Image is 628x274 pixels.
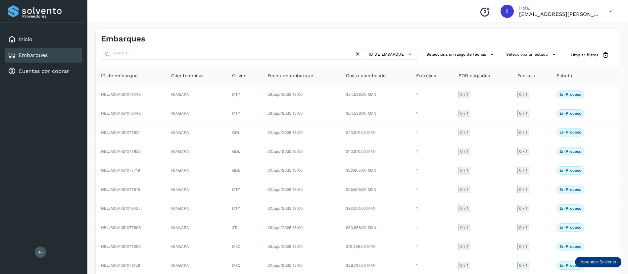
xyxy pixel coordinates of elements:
[101,168,140,173] span: NBL/MX.MX51077719
[369,51,404,57] span: ID de embarque
[341,104,411,123] td: $24,528.00 MXN
[565,49,614,61] button: Limpiar filtros
[559,168,581,173] p: En proceso
[267,111,303,116] span: 29/ago/2025 18:00
[416,72,436,79] span: Entregas
[341,180,411,199] td: $29,609.00 MXN
[519,188,527,192] span: 0 / 1
[5,48,82,63] div: Embarques
[519,5,599,11] p: Hola,
[101,72,138,79] span: ID de embarque
[19,68,69,74] a: Cuentas por cobrar
[101,206,141,211] span: NBL/MX.MX51078455
[571,52,598,58] span: Limpiar filtros
[267,225,303,230] span: 29/ago/2025 18:00
[166,218,227,237] td: NIAGARA
[22,14,79,19] p: Proveedores
[559,187,581,192] p: En proceso
[346,72,386,79] span: Costo planificado
[227,180,262,199] td: MTY
[580,259,616,265] p: Aprender Solvento
[267,72,313,79] span: Fecha de embarque
[411,104,453,123] td: 1
[411,237,453,256] td: 1
[341,161,411,180] td: $23,865.00 MXN
[411,199,453,218] td: 1
[166,104,227,123] td: NIAGARA
[166,85,227,104] td: NIAGARA
[227,123,262,142] td: GDL
[227,199,262,218] td: MTY
[460,226,468,230] span: 0 / 1
[101,130,141,135] span: NBL/MX.MX51077924
[19,36,32,42] a: Inicio
[19,52,48,58] a: Embarques
[341,142,411,161] td: $40,910.00 MXN
[101,263,140,268] span: NBL/MX.MX51078126
[101,225,141,230] span: NBL/MX.MX51077698
[519,263,527,267] span: 0 / 1
[460,188,468,192] span: 0 / 1
[519,206,527,210] span: 0 / 1
[341,85,411,104] td: $24,528.00 MXN
[411,161,453,180] td: 1
[267,206,303,211] span: 30/ago/2025 18:00
[411,142,453,161] td: 1
[227,142,262,161] td: GDL
[519,92,527,96] span: 0 / 1
[101,244,141,249] span: NBL/MX.MX51077358
[519,11,599,17] p: lauraamalia.castillo@xpertal.com
[519,168,527,172] span: 0 / 1
[556,72,572,79] span: Estado
[227,237,262,256] td: MXC
[227,161,262,180] td: GDL
[101,92,141,97] span: NBL/MX.MX51078446
[171,72,204,79] span: Cliente emisor
[459,72,490,79] span: POD cargadas
[166,142,227,161] td: NIAGARA
[267,244,303,249] span: 29/ago/2025 18:00
[460,245,468,248] span: 0 / 1
[166,123,227,142] td: NIAGARA
[232,72,247,79] span: Origen
[101,149,141,154] span: NBL/MX.MX51077833
[504,49,560,60] button: Selecciona un estado
[460,168,468,172] span: 0 / 1
[267,149,303,154] span: 30/ago/2025 18:00
[227,85,262,104] td: MTY
[166,161,227,180] td: NIAGARA
[267,263,303,268] span: 30/ago/2025 18:00
[227,218,262,237] td: 3TJ
[559,111,581,116] p: En proceso
[424,49,498,60] button: Selecciona un rango de fechas
[559,225,581,230] p: En proceso
[559,92,581,97] p: En proceso
[460,131,468,135] span: 0 / 1
[367,49,415,59] button: ID de embarque
[341,237,411,256] td: $12,356.00 MXN
[460,263,468,267] span: 0 / 1
[559,206,581,211] p: En proceso
[5,32,82,47] div: Inicio
[519,131,527,135] span: 0 / 1
[166,199,227,218] td: NIAGARA
[559,149,581,154] p: En proceso
[460,92,468,96] span: 0 / 1
[267,92,303,97] span: 29/ago/2025 18:00
[519,245,527,248] span: 0 / 1
[519,149,527,153] span: 0 / 1
[101,111,141,116] span: NBL/MX.MX51078448
[267,168,303,173] span: 30/ago/2025 18:00
[166,237,227,256] td: NIAGARA
[411,218,453,237] td: 1
[460,149,468,153] span: 0 / 1
[411,123,453,142] td: 1
[519,111,527,115] span: 0 / 1
[267,187,303,192] span: 30/ago/2025 18:00
[341,218,411,237] td: $63,858.00 MXN
[559,130,581,135] p: En proceso
[166,180,227,199] td: NIAGARA
[519,226,527,230] span: 0 / 1
[517,72,535,79] span: Factura
[5,64,82,79] div: Cuentas por cobrar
